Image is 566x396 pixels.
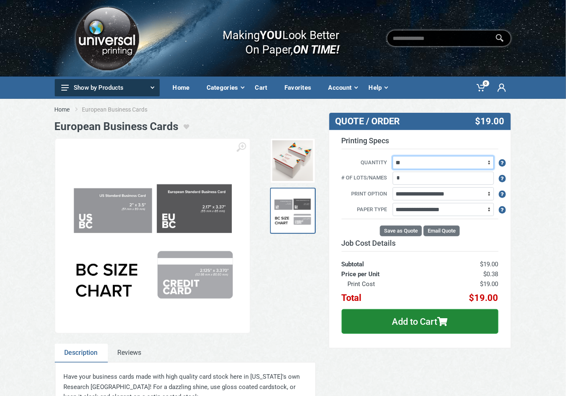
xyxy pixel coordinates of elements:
th: Print Cost [342,279,431,289]
label: Print Option [335,190,391,199]
label: # of Lots/Names [335,174,391,183]
label: Quantity [335,158,391,168]
button: Show by Products [55,79,160,96]
a: Favorites [279,77,323,99]
div: Home [167,79,201,96]
button: Email Quote [424,226,460,236]
img: Logo.png [72,4,142,73]
div: Making Look Better On Paper, [207,20,340,57]
span: $19.00 [475,116,504,127]
li: European Business Cards [82,105,160,114]
nav: breadcrumb [55,105,512,114]
img: Comp chart [64,147,242,325]
div: Categories [201,79,249,96]
a: Home [55,105,70,114]
a: Reviews [108,344,151,363]
a: Cart [249,77,279,99]
button: Save as Quote [380,226,422,236]
div: Help [363,79,393,96]
h3: QUOTE / ORDER [335,116,444,127]
th: Total [342,289,431,303]
div: Favorites [279,79,323,96]
b: YOU [260,28,282,42]
img: Comp chart [272,191,313,231]
img: Euro BCs [272,140,313,181]
span: $0.38 [484,270,498,278]
span: 0 [483,80,489,86]
h3: Job Cost Details [342,239,498,248]
span: $19.00 [469,293,498,303]
span: $19.00 [480,280,498,288]
a: Euro BCs [270,138,315,184]
h1: European Business Cards [55,120,179,133]
th: Price per Unit [342,269,431,279]
button: Add to Cart [342,309,498,334]
span: $19.00 [480,261,498,268]
th: Subtotal [342,252,431,269]
a: 0 [471,77,492,99]
div: Account [323,79,363,96]
div: Cart [249,79,279,96]
a: Description [55,344,108,363]
a: Comp chart [270,188,315,234]
label: Paper Type [335,205,391,214]
a: Home [167,77,201,99]
i: ON TIME! [293,42,339,56]
h3: Printing Specs [342,136,498,149]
